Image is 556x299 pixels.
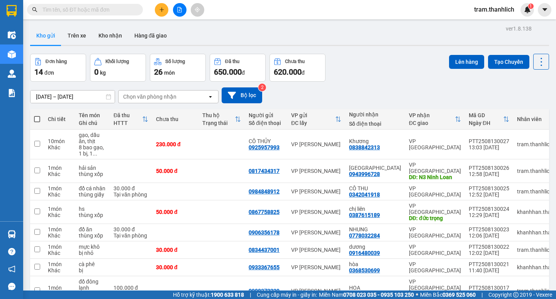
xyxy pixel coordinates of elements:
strong: 0369 525 060 [442,292,476,298]
th: Toggle SortBy [287,109,345,130]
img: logo-vxr [7,5,17,17]
div: 0838842313 [349,144,380,150]
div: Người gửi [249,112,283,118]
div: 0908372239 [249,288,280,294]
div: VP [PERSON_NAME] [291,188,341,195]
div: 8 bao gạo, 1 bị, 1 thùng xốp [79,144,106,157]
div: Khương [349,138,401,144]
div: VP [GEOGRAPHIC_DATA] [409,162,461,174]
div: VP [PERSON_NAME] [291,247,341,253]
div: đồ đông lạnh [79,278,106,291]
span: đơn [44,70,54,76]
img: warehouse-icon [8,70,16,78]
div: PTT2508130027 [469,138,509,144]
button: Số lượng26món [150,54,206,82]
div: 10 món [48,138,71,144]
button: Đã thu650.000đ [210,54,266,82]
span: kg [100,70,106,76]
img: warehouse-icon [8,50,16,58]
div: 12:02 [DATE] [469,250,509,256]
div: 1 món [48,261,71,267]
div: 12:58 [DATE] [469,171,509,177]
div: 12:29 [DATE] [469,212,509,218]
span: Miền Bắc [420,290,476,299]
img: solution-icon [8,89,16,97]
div: Đã thu [225,59,239,64]
div: 1 món [48,165,71,171]
div: Mã GD [469,112,503,118]
span: 650.000 [214,67,242,77]
div: VP [PERSON_NAME] [291,168,341,174]
span: Hỗ trợ kỹ thuật: [173,290,244,299]
button: Lên hàng [449,55,484,69]
div: 1 món [48,226,71,232]
div: Chi tiết [48,116,71,122]
div: Tại văn phòng [114,191,148,198]
div: hải sản [79,165,106,171]
button: aim [191,3,204,17]
div: PTT2508130022 [469,244,509,250]
div: ver 1.8.138 [506,24,532,33]
span: notification [8,265,15,273]
div: DĐ: N3 Ninh Loan [409,174,461,180]
div: Chưa thu [156,116,195,122]
span: message [8,283,15,290]
div: 30.000 đ [114,185,148,191]
div: bị nhỏ [79,250,106,256]
div: VP [PERSON_NAME] [291,264,341,270]
div: CÔ THỦY [249,138,283,144]
div: thùng xốp [79,212,106,218]
strong: 0708 023 035 - 0935 103 250 [343,292,414,298]
div: Số điện thoại [249,120,283,126]
div: Ghi chú [79,120,106,126]
div: Chưa thu [285,59,305,64]
div: đồ ăn [79,226,106,232]
div: 12:06 [DATE] [469,232,509,239]
div: VP [PERSON_NAME] [291,141,341,147]
div: cà phê [79,261,106,267]
div: 0943996728 [349,171,380,177]
div: 0778032284 [349,232,380,239]
div: VP [GEOGRAPHIC_DATA] [409,138,461,150]
th: Toggle SortBy [198,109,245,130]
button: Đơn hàng14đơn [30,54,86,82]
div: gạo, dầu ăn, thịt [79,132,106,144]
button: Chưa thu620.000đ [270,54,325,82]
div: ĐC lấy [291,120,335,126]
div: VP [GEOGRAPHIC_DATA] [409,261,461,273]
button: file-add [173,3,186,17]
div: VP [GEOGRAPHIC_DATA] [409,185,461,198]
strong: 1900 633 818 [211,292,244,298]
div: Ngày ĐH [469,120,503,126]
span: caret-down [541,6,548,13]
button: Kho gửi [30,26,61,45]
div: 50.000 đ [156,168,195,174]
div: 0387615189 [349,212,380,218]
span: món [164,70,175,76]
th: Toggle SortBy [405,109,465,130]
button: Kho nhận [92,26,128,45]
input: Tìm tên, số ĐT hoặc mã đơn [42,5,134,14]
div: 0368530699 [349,267,380,273]
span: Miền Nam [319,290,414,299]
div: hs [79,206,106,212]
div: 30.000 đ [156,247,195,253]
img: warehouse-icon [8,230,16,238]
span: file-add [177,7,182,12]
sup: 2 [258,84,266,91]
div: HTTT [114,120,142,126]
button: caret-down [538,3,551,17]
div: Đã thu [114,112,142,118]
sup: 1 [528,3,534,9]
button: Bộ lọc [222,87,262,103]
div: 0834437001 [249,247,280,253]
input: Select a date range. [31,91,115,103]
div: VP [PERSON_NAME] [291,209,341,215]
div: 1 món [48,285,71,291]
span: đ [302,70,305,76]
button: Khối lượng0kg [90,54,146,82]
div: Chọn văn phòng nhận [123,93,176,101]
div: hòa [349,261,401,267]
div: Khác [48,171,71,177]
div: PTT2508130024 [469,206,509,212]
